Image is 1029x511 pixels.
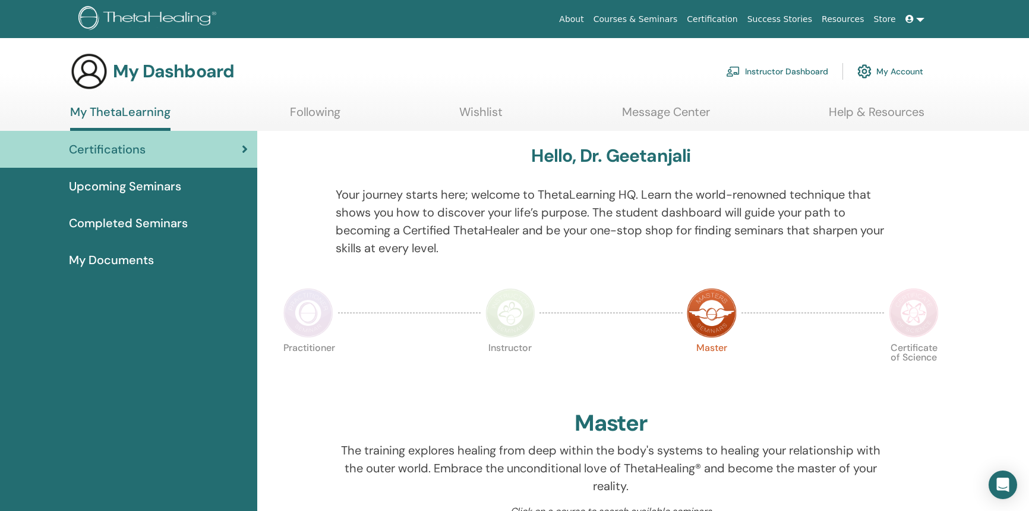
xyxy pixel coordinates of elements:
img: cog.svg [857,61,872,81]
a: My ThetaLearning [70,105,171,131]
p: Instructor [485,343,535,393]
span: Certifications [69,140,146,158]
div: Open Intercom Messenger [989,471,1017,499]
img: Certificate of Science [889,288,939,338]
a: Help & Resources [829,105,924,128]
a: Success Stories [743,8,817,30]
a: Wishlist [459,105,503,128]
p: Practitioner [283,343,333,393]
span: Upcoming Seminars [69,177,181,195]
p: Certificate of Science [889,343,939,393]
a: Certification [682,8,742,30]
img: generic-user-icon.jpg [70,52,108,90]
span: Completed Seminars [69,214,188,232]
img: chalkboard-teacher.svg [726,66,740,77]
h3: Hello, Dr. Geetanjali [531,145,690,167]
h2: Master [575,410,648,437]
span: My Documents [69,251,154,269]
h3: My Dashboard [113,61,234,82]
img: Master [687,288,737,338]
a: Store [869,8,901,30]
img: Practitioner [283,288,333,338]
a: Following [290,105,340,128]
a: Message Center [622,105,710,128]
img: logo.png [78,6,220,33]
img: Instructor [485,288,535,338]
a: Courses & Seminars [589,8,683,30]
p: Master [687,343,737,393]
p: The training explores healing from deep within the body's systems to healing your relationship wi... [336,441,886,495]
p: Your journey starts here; welcome to ThetaLearning HQ. Learn the world-renowned technique that sh... [336,186,886,257]
a: My Account [857,58,923,84]
a: About [554,8,588,30]
a: Instructor Dashboard [726,58,828,84]
a: Resources [817,8,869,30]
